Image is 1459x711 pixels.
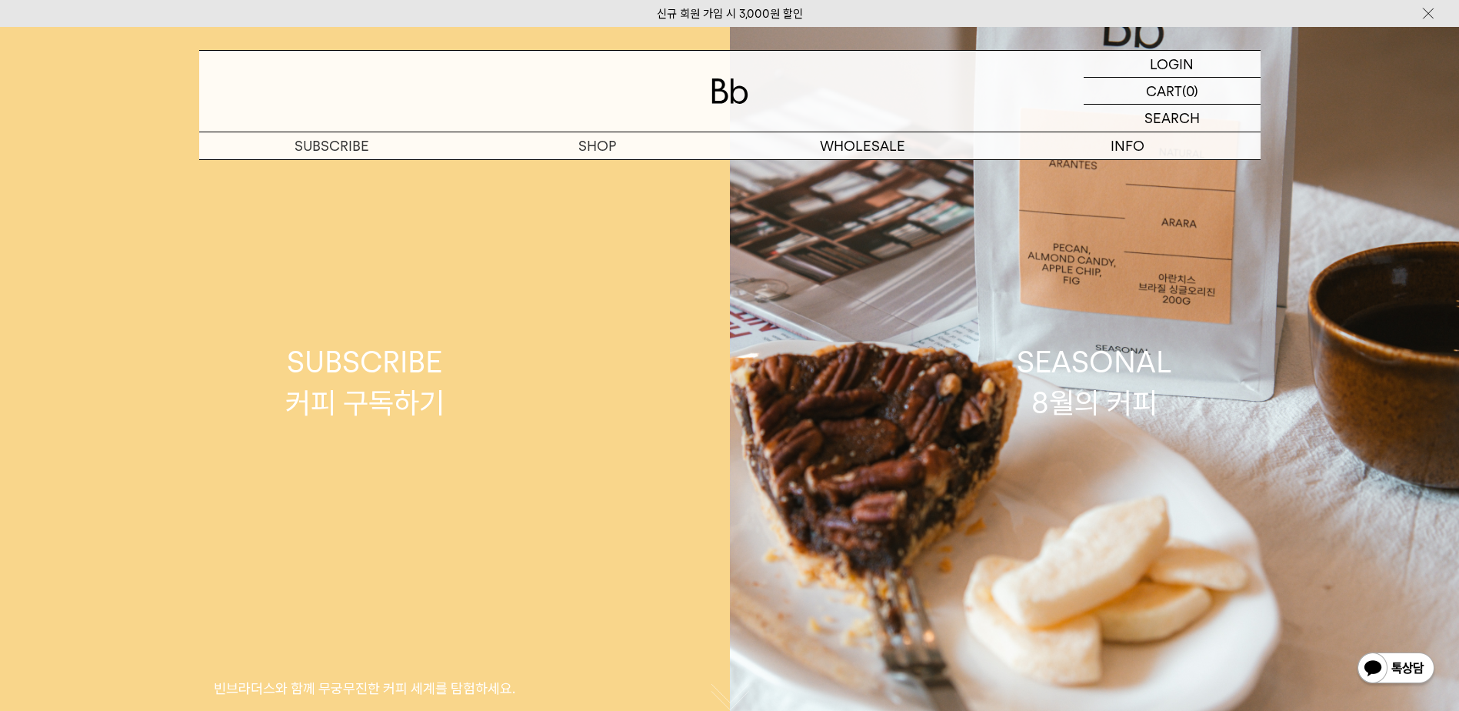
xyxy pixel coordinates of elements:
p: (0) [1182,78,1198,104]
div: SEASONAL 8월의 커피 [1017,342,1172,423]
a: LOGIN [1084,51,1261,78]
p: INFO [995,132,1261,159]
p: LOGIN [1150,51,1194,77]
div: SUBSCRIBE 커피 구독하기 [285,342,445,423]
a: SHOP [465,132,730,159]
img: 로고 [711,78,748,104]
img: 카카오톡 채널 1:1 채팅 버튼 [1356,651,1436,688]
p: WHOLESALE [730,132,995,159]
a: SUBSCRIBE [199,132,465,159]
a: 신규 회원 가입 시 3,000원 할인 [657,7,803,21]
a: CART (0) [1084,78,1261,105]
p: CART [1146,78,1182,104]
p: SEARCH [1144,105,1200,132]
